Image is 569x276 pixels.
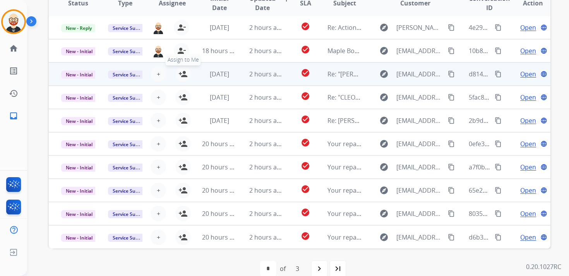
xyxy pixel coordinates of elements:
[396,23,444,32] span: [PERSON_NAME][EMAIL_ADDRESS][DOMAIN_NAME]
[495,187,502,194] mat-icon: content_copy
[495,117,502,124] mat-icon: content_copy
[177,46,186,55] mat-icon: person_remove
[396,139,444,148] span: [EMAIL_ADDRESS][DOMAIN_NAME]
[178,162,188,172] mat-icon: person_add
[327,209,408,218] span: Your repair(s) have shipped
[157,209,160,218] span: +
[379,46,389,55] mat-icon: explore
[249,70,284,78] span: 2 hours ago
[396,93,444,102] span: [EMAIL_ADDRESS][DOMAIN_NAME]
[327,163,408,171] span: Your repair(s) have shipped
[178,93,188,102] mat-icon: person_add
[301,208,310,217] mat-icon: check_circle
[61,210,97,218] span: New - Initial
[61,164,97,172] span: New - Initial
[379,209,389,218] mat-icon: explore
[151,159,166,175] button: +
[448,164,455,171] mat-icon: content_copy
[448,117,455,124] mat-icon: content_copy
[210,70,229,78] span: [DATE]
[540,234,547,241] mat-icon: language
[448,47,455,54] mat-icon: content_copy
[108,234,152,242] span: Service Support
[151,90,166,105] button: +
[520,209,536,218] span: Open
[157,186,160,195] span: +
[540,117,547,124] mat-icon: language
[249,233,284,241] span: 2 hours ago
[540,24,547,31] mat-icon: language
[396,209,444,218] span: [EMAIL_ADDRESS][DOMAIN_NAME]
[178,186,188,195] mat-icon: person_add
[249,23,284,32] span: 2 hours ago
[280,264,286,273] div: of
[151,183,166,198] button: +
[178,233,188,242] mat-icon: person_add
[495,24,502,31] mat-icon: content_copy
[379,116,389,125] mat-icon: explore
[108,187,152,195] span: Service Support
[9,89,18,98] mat-icon: history
[202,47,240,55] span: 18 hours ago
[448,71,455,78] mat-icon: content_copy
[540,187,547,194] mat-icon: language
[520,162,536,172] span: Open
[151,66,166,82] button: +
[178,139,188,148] mat-icon: person_add
[151,113,166,128] button: +
[108,47,152,55] span: Service Support
[379,139,389,148] mat-icon: explore
[108,140,152,148] span: Service Support
[301,161,310,171] mat-icon: check_circle
[379,93,389,102] mat-icon: explore
[108,24,152,32] span: Service Support
[175,66,191,82] button: Assign to Me
[379,233,389,242] mat-icon: explore
[301,22,310,31] mat-icon: check_circle
[249,163,284,171] span: 2 hours ago
[495,140,502,147] mat-icon: content_copy
[495,210,502,217] mat-icon: content_copy
[520,23,536,32] span: Open
[448,140,455,147] mat-icon: content_copy
[151,229,166,245] button: +
[178,69,188,79] mat-icon: person_add
[202,209,240,218] span: 20 hours ago
[151,136,166,152] button: +
[157,233,160,242] span: +
[249,209,284,218] span: 2 hours ago
[520,46,536,55] span: Open
[108,71,152,79] span: Service Support
[61,47,97,55] span: New - Initial
[520,186,536,195] span: Open
[61,24,96,32] span: New - Reply
[495,71,502,78] mat-icon: content_copy
[61,117,97,125] span: New - Initial
[495,234,502,241] mat-icon: content_copy
[301,45,310,54] mat-icon: check_circle
[202,140,240,148] span: 20 hours ago
[202,163,240,171] span: 20 hours ago
[210,93,229,102] span: [DATE]
[152,21,165,34] img: agent-avatar
[540,94,547,101] mat-icon: language
[249,186,284,195] span: 2 hours ago
[379,162,389,172] mat-icon: explore
[327,233,408,241] span: Your repair(s) have shipped
[327,186,408,195] span: Your repair(s) have shipped
[448,187,455,194] mat-icon: content_copy
[327,116,497,125] span: Re: [PERSON_NAME] has been shipped to you for servicing
[9,44,18,53] mat-icon: home
[202,186,240,195] span: 20 hours ago
[108,164,152,172] span: Service Support
[448,234,455,241] mat-icon: content_copy
[157,93,160,102] span: +
[249,140,284,148] span: 2 hours ago
[379,186,389,195] mat-icon: explore
[151,206,166,221] button: +
[108,94,152,102] span: Service Support
[301,68,310,78] mat-icon: check_circle
[520,69,536,79] span: Open
[396,46,444,55] span: [EMAIL_ADDRESS][DOMAIN_NAME]
[301,138,310,147] mat-icon: check_circle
